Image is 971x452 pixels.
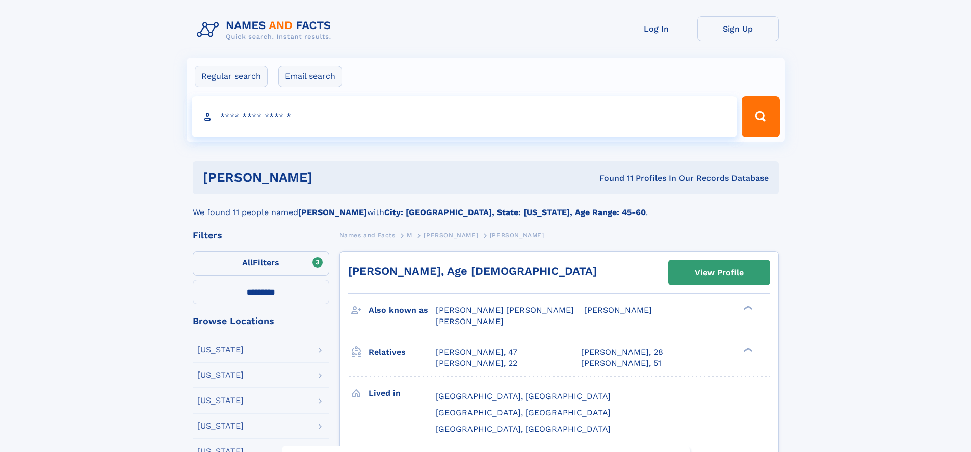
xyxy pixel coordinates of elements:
[369,302,436,319] h3: Also known as
[298,207,367,217] b: [PERSON_NAME]
[742,96,779,137] button: Search Button
[407,232,412,239] span: M
[436,347,517,358] a: [PERSON_NAME], 47
[616,16,697,41] a: Log In
[584,305,652,315] span: [PERSON_NAME]
[456,173,769,184] div: Found 11 Profiles In Our Records Database
[741,305,753,311] div: ❯
[193,251,329,276] label: Filters
[242,258,253,268] span: All
[436,391,611,401] span: [GEOGRAPHIC_DATA], [GEOGRAPHIC_DATA]
[407,229,412,242] a: M
[193,231,329,240] div: Filters
[197,422,244,430] div: [US_STATE]
[490,232,544,239] span: [PERSON_NAME]
[195,66,268,87] label: Regular search
[384,207,646,217] b: City: [GEOGRAPHIC_DATA], State: [US_STATE], Age Range: 45-60
[348,264,597,277] a: [PERSON_NAME], Age [DEMOGRAPHIC_DATA]
[436,424,611,434] span: [GEOGRAPHIC_DATA], [GEOGRAPHIC_DATA]
[581,347,663,358] a: [PERSON_NAME], 28
[203,171,456,184] h1: [PERSON_NAME]
[339,229,396,242] a: Names and Facts
[278,66,342,87] label: Email search
[192,96,738,137] input: search input
[436,408,611,417] span: [GEOGRAPHIC_DATA], [GEOGRAPHIC_DATA]
[581,358,661,369] a: [PERSON_NAME], 51
[424,229,478,242] a: [PERSON_NAME]
[436,316,504,326] span: [PERSON_NAME]
[197,396,244,405] div: [US_STATE]
[424,232,478,239] span: [PERSON_NAME]
[193,194,779,219] div: We found 11 people named with .
[369,385,436,402] h3: Lived in
[193,16,339,44] img: Logo Names and Facts
[369,343,436,361] h3: Relatives
[197,371,244,379] div: [US_STATE]
[193,316,329,326] div: Browse Locations
[669,260,770,285] a: View Profile
[436,358,517,369] a: [PERSON_NAME], 22
[695,261,744,284] div: View Profile
[436,305,574,315] span: [PERSON_NAME] [PERSON_NAME]
[697,16,779,41] a: Sign Up
[197,345,244,354] div: [US_STATE]
[741,346,753,353] div: ❯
